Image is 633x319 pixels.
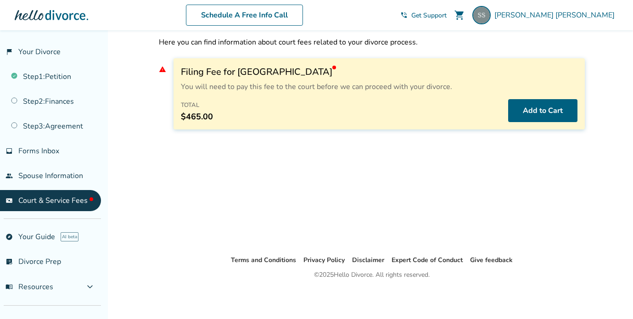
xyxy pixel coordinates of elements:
[61,232,78,241] span: AI beta
[314,269,430,280] div: © 2025 Hello Divorce. All rights reserved.
[6,283,13,291] span: menu_book
[18,196,93,206] span: Court & Service Fees
[411,11,447,20] span: Get Support
[181,111,213,122] span: $465.00
[587,275,633,319] iframe: Chat Widget
[181,99,213,111] h4: Total
[18,146,59,156] span: Forms Inbox
[6,258,13,265] span: list_alt_check
[6,147,13,155] span: inbox
[508,99,577,122] button: Add to Cart
[303,256,345,264] a: Privacy Policy
[472,6,491,24] img: silvermans@gmail.com
[84,281,95,292] span: expand_more
[494,10,618,20] span: [PERSON_NAME] [PERSON_NAME]
[454,10,465,21] span: shopping_cart
[181,66,577,78] h3: Filing Fee for [GEOGRAPHIC_DATA]
[6,233,13,241] span: explore
[6,48,13,56] span: flag_2
[6,197,13,204] span: universal_currency_alt
[352,255,384,266] li: Disclaimer
[400,11,447,20] a: phone_in_talkGet Support
[159,37,585,47] p: Here you can find information about court fees related to your divorce process.
[470,255,513,266] li: Give feedback
[231,256,296,264] a: Terms and Conditions
[159,66,166,73] span: warning
[181,82,577,92] p: You will need to pay this fee to the court before we can proceed with your divorce.
[6,172,13,179] span: people
[186,5,303,26] a: Schedule A Free Info Call
[392,256,463,264] a: Expert Code of Conduct
[6,282,53,292] span: Resources
[400,11,408,19] span: phone_in_talk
